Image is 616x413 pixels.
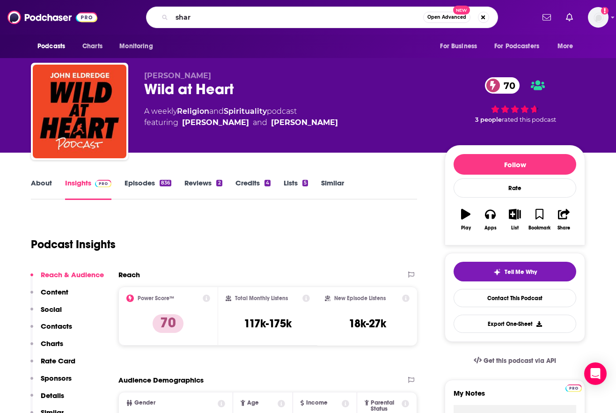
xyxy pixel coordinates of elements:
[433,37,489,55] button: open menu
[118,270,140,279] h2: Reach
[527,203,551,236] button: Bookmark
[244,317,292,331] h3: 117k-175k
[41,305,62,314] p: Social
[423,12,470,23] button: Open AdvancedNew
[494,77,520,94] span: 70
[184,178,222,200] a: Reviews2
[475,116,502,123] span: 3 people
[539,9,555,25] a: Show notifications dropdown
[33,65,126,158] img: Wild at Heart
[235,295,288,302] h2: Total Monthly Listens
[30,322,72,339] button: Contacts
[494,40,539,53] span: For Podcasters
[146,7,498,28] div: Search podcasts, credits, & more...
[37,40,65,53] span: Podcasts
[138,295,174,302] h2: Power Score™
[454,315,576,333] button: Export One-Sheet
[454,389,576,405] label: My Notes
[454,178,576,198] div: Rate
[454,154,576,175] button: Follow
[30,305,62,322] button: Social
[484,225,497,231] div: Apps
[41,339,63,348] p: Charts
[440,40,477,53] span: For Business
[466,349,564,372] a: Get this podcast via API
[41,322,72,331] p: Contacts
[7,8,97,26] img: Podchaser - Follow, Share and Rate Podcasts
[95,180,111,187] img: Podchaser Pro
[562,9,577,25] a: Show notifications dropdown
[453,6,470,15] span: New
[160,180,171,186] div: 836
[511,225,519,231] div: List
[557,40,573,53] span: More
[493,268,501,276] img: tell me why sparkle
[488,37,553,55] button: open menu
[153,314,183,333] p: 70
[445,71,585,129] div: 70 3 peoplerated this podcast
[41,288,68,296] p: Content
[76,37,108,55] a: Charts
[557,225,570,231] div: Share
[177,107,209,116] a: Religion
[41,374,72,383] p: Sponsors
[565,384,582,392] img: Podchaser Pro
[349,317,386,331] h3: 18k-27k
[306,400,328,406] span: Income
[601,7,609,15] svg: Add a profile image
[551,37,585,55] button: open menu
[321,178,344,200] a: Similar
[118,376,204,384] h2: Audience Demographics
[247,400,259,406] span: Age
[584,362,607,385] div: Open Intercom Messenger
[454,289,576,307] a: Contact This Podcast
[144,106,338,128] div: A weekly podcast
[454,203,478,236] button: Play
[65,178,111,200] a: InsightsPodchaser Pro
[264,180,271,186] div: 4
[552,203,576,236] button: Share
[588,7,609,28] img: User Profile
[30,391,64,408] button: Details
[134,400,155,406] span: Gender
[30,339,63,356] button: Charts
[31,237,116,251] h1: Podcast Insights
[484,357,556,365] span: Get this podcast via API
[144,71,211,80] span: [PERSON_NAME]
[119,40,153,53] span: Monitoring
[209,107,224,116] span: and
[588,7,609,28] span: Logged in as shcarlos
[503,203,527,236] button: List
[502,116,556,123] span: rated this podcast
[30,270,104,288] button: Reach & Audience
[113,37,165,55] button: open menu
[528,225,550,231] div: Bookmark
[454,262,576,281] button: tell me why sparkleTell Me Why
[334,295,386,302] h2: New Episode Listens
[172,10,423,25] input: Search podcasts, credits, & more...
[485,77,520,94] a: 70
[565,383,582,392] a: Pro website
[588,7,609,28] button: Show profile menu
[235,178,271,200] a: Credits4
[41,270,104,279] p: Reach & Audience
[41,356,75,365] p: Rate Card
[30,374,72,391] button: Sponsors
[253,117,267,128] span: and
[31,178,52,200] a: About
[271,117,338,128] a: Stasi Eldredge
[284,178,308,200] a: Lists5
[30,356,75,374] button: Rate Card
[31,37,77,55] button: open menu
[30,288,68,305] button: Content
[302,180,308,186] div: 5
[41,391,64,400] p: Details
[125,178,171,200] a: Episodes836
[427,15,466,20] span: Open Advanced
[371,400,400,412] span: Parental Status
[505,268,537,276] span: Tell Me Why
[82,40,103,53] span: Charts
[144,117,338,128] span: featuring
